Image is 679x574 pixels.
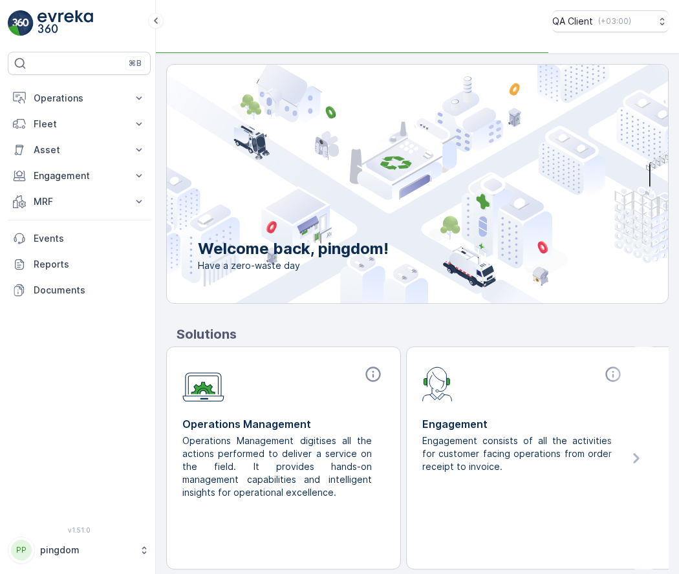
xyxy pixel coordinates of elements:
p: Operations Management [182,416,385,432]
p: QA Client [552,15,593,28]
p: ⌘B [129,58,142,69]
p: ( +03:00 ) [598,16,631,27]
img: module-icon [182,365,224,402]
p: Operations [34,92,125,105]
p: Operations Management digitises all the actions performed to deliver a service on the field. It p... [182,434,374,499]
a: Reports [8,251,151,277]
button: MRF [8,189,151,215]
p: Documents [34,284,145,297]
span: v 1.51.0 [8,526,151,534]
p: Fleet [34,118,125,131]
button: PPpingdom [8,537,151,564]
p: Events [34,232,145,245]
a: Documents [8,277,151,303]
button: Fleet [8,111,151,137]
button: Operations [8,85,151,111]
p: Welcome back, pingdom! [198,239,389,259]
p: Engagement [422,416,625,432]
img: logo_light-DOdMpM7g.png [38,10,93,36]
p: Reports [34,258,145,271]
p: Engagement consists of all the activities for customer facing operations from order receipt to in... [422,434,614,473]
p: Asset [34,143,125,156]
button: Engagement [8,163,151,189]
span: Have a zero-waste day [198,259,389,272]
button: QA Client(+03:00) [552,10,669,32]
button: Asset [8,137,151,163]
a: Events [8,226,151,251]
img: city illustration [109,65,668,303]
p: pingdom [40,544,133,557]
img: logo [8,10,34,36]
img: module-icon [422,365,453,401]
p: Engagement [34,169,125,182]
div: PP [11,540,32,560]
p: MRF [34,195,125,208]
p: Solutions [177,324,669,344]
